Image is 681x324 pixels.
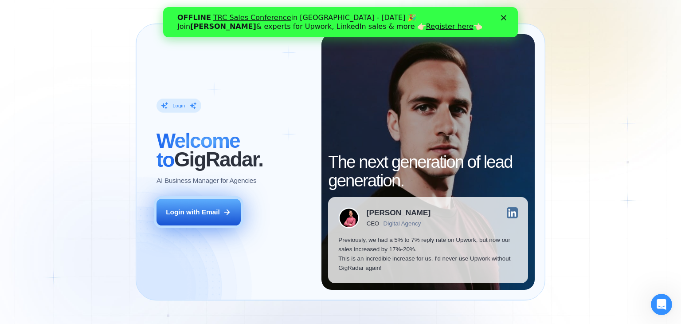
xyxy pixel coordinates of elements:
[157,199,241,225] button: Login with Email
[651,294,672,315] iframe: Intercom live chat
[367,220,379,227] div: CEO
[338,235,518,273] p: Previously, we had a 5% to 7% reply rate on Upwork, but now our sales increased by 17%-20%. This ...
[328,153,528,190] h2: The next generation of lead generation.
[338,8,347,13] div: Закрыть
[263,15,310,24] a: Register here
[367,209,431,217] div: [PERSON_NAME]
[166,207,220,217] div: Login with Email
[157,176,256,185] p: AI Business Manager for Agencies
[172,103,185,109] div: Login
[384,220,421,227] div: Digital Agency
[163,7,518,37] iframe: Intercom live chat баннер
[157,129,240,171] span: Welcome to
[157,131,311,169] h2: ‍ GigRadar.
